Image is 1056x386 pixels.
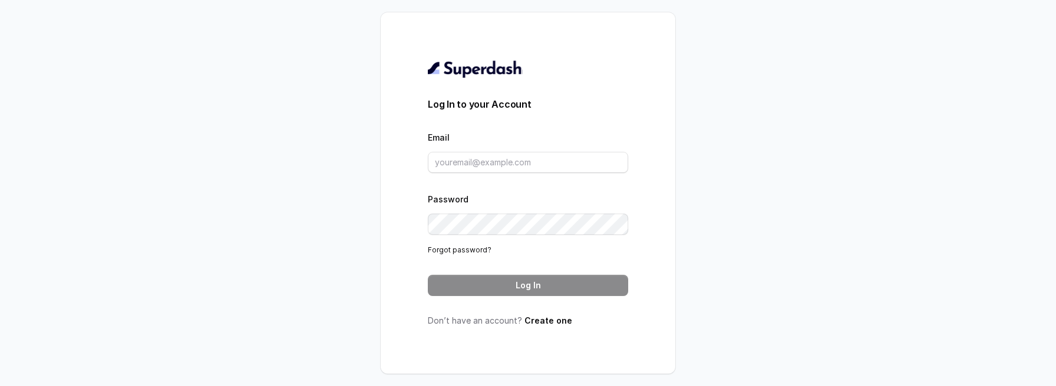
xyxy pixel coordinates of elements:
p: Don’t have an account? [428,315,628,327]
input: youremail@example.com [428,152,628,173]
a: Forgot password? [428,245,491,254]
img: light.svg [428,59,523,78]
label: Password [428,194,468,204]
label: Email [428,132,450,142]
button: Log In [428,275,628,296]
h3: Log In to your Account [428,97,628,111]
a: Create one [524,315,572,325]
